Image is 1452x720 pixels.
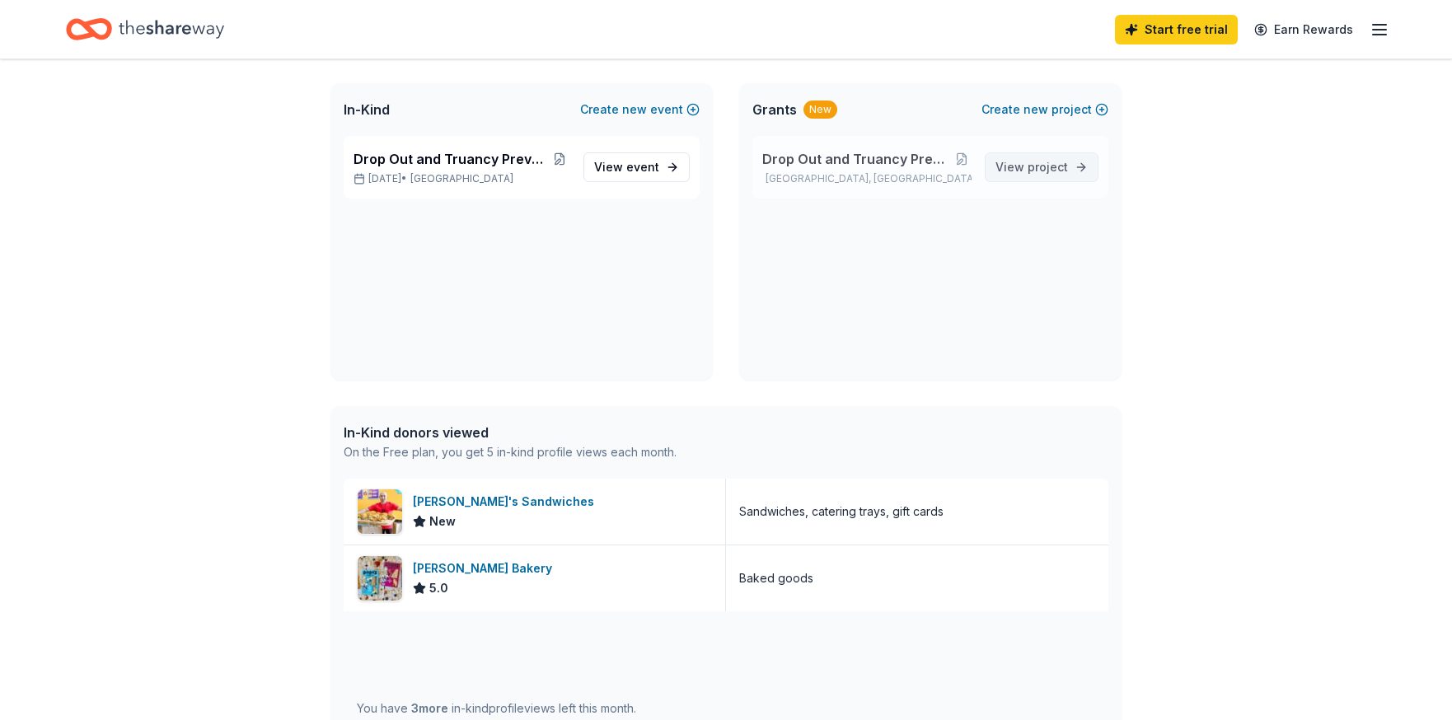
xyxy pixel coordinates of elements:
button: Createnewproject [981,100,1108,119]
div: New [803,101,837,119]
a: Earn Rewards [1244,15,1363,44]
span: new [1023,100,1048,119]
div: On the Free plan, you get 5 in-kind profile views each month. [344,442,677,462]
span: event [626,160,659,174]
img: Image for Bobo's Bakery [358,556,402,601]
span: New [429,512,456,531]
span: 3 more [411,701,448,715]
div: [PERSON_NAME] Bakery [413,559,559,578]
button: Createnewevent [580,100,700,119]
span: View [995,157,1068,177]
a: View event [583,152,690,182]
a: View project [985,152,1098,182]
p: [GEOGRAPHIC_DATA], [GEOGRAPHIC_DATA] [762,172,972,185]
span: [GEOGRAPHIC_DATA] [410,172,513,185]
span: 5.0 [429,578,448,598]
div: [PERSON_NAME]'s Sandwiches [413,492,601,512]
span: In-Kind [344,100,390,119]
a: Home [66,10,224,49]
p: [DATE] • [354,172,570,185]
img: Image for Ike's Sandwiches [358,489,402,534]
span: Grants [752,100,797,119]
span: project [1028,160,1068,174]
span: new [622,100,647,119]
span: Drop Out and Truancy Prevention Programming [354,149,550,169]
span: Drop Out and Truancy Prevention Programming [762,149,952,169]
div: You have in-kind profile views left this month. [357,699,636,718]
div: In-Kind donors viewed [344,423,677,442]
div: Baked goods [739,568,813,588]
span: View [594,157,659,177]
a: Start free trial [1115,15,1238,44]
div: Sandwiches, catering trays, gift cards [739,502,944,521]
